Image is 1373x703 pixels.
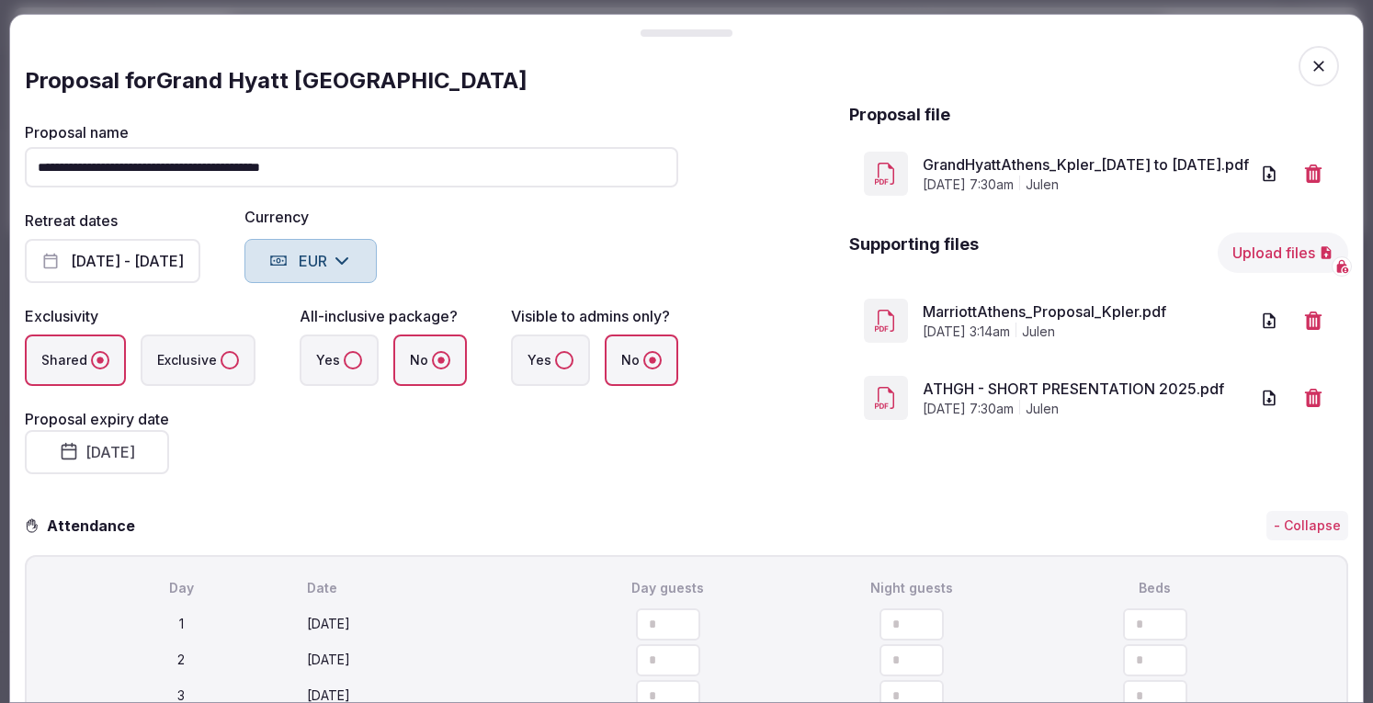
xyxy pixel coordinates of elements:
[849,233,979,274] h2: Supporting files
[244,210,377,224] label: Currency
[1022,323,1055,342] span: julen
[1026,401,1059,419] span: julen
[25,430,169,474] button: [DATE]
[244,239,377,283] button: EUR
[25,334,126,386] label: Shared
[25,66,1348,96] div: Proposal for Grand Hyatt [GEOGRAPHIC_DATA]
[25,307,98,325] label: Exclusivity
[307,652,543,670] div: [DATE]
[793,579,1029,597] div: Night guests
[849,103,950,126] h2: Proposal file
[511,334,590,386] label: Yes
[25,125,678,140] label: Proposal name
[221,351,239,369] button: Exclusive
[63,616,300,634] div: 1
[300,307,458,325] label: All-inclusive package?
[25,211,118,230] label: Retreat dates
[393,334,467,386] label: No
[141,334,255,386] label: Exclusive
[923,176,1014,195] span: [DATE] 7:30am
[555,351,573,369] button: Yes
[91,351,109,369] button: Shared
[307,616,543,634] div: [DATE]
[643,351,662,369] button: No
[307,579,543,597] div: Date
[1218,233,1348,274] button: Upload files
[511,307,670,325] label: Visible to admins only?
[923,323,1010,342] span: [DATE] 3:14am
[605,334,678,386] label: No
[1037,579,1273,597] div: Beds
[63,652,300,670] div: 2
[63,579,300,597] div: Day
[1026,176,1059,195] span: julen
[432,351,450,369] button: No
[300,334,379,386] label: Yes
[550,579,787,597] div: Day guests
[923,401,1014,419] span: [DATE] 7:30am
[1266,511,1348,540] button: - Collapse
[923,154,1249,176] a: GrandHyattAthens_Kpler_[DATE] to [DATE].pdf
[923,379,1249,401] a: ATHGH - SHORT PRESENTATION 2025.pdf
[25,410,169,428] label: Proposal expiry date
[40,515,150,537] h3: Attendance
[344,351,362,369] button: Yes
[923,301,1249,323] a: MarriottAthens_Proposal_Kpler.pdf
[25,239,200,283] button: [DATE] - [DATE]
